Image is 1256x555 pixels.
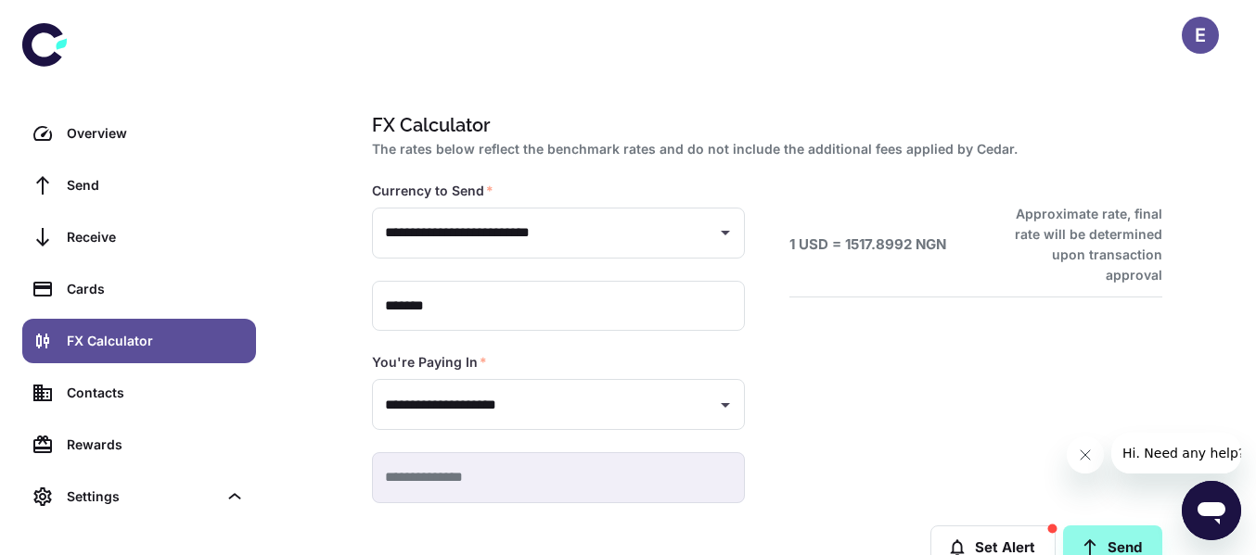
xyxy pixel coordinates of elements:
iframe: Close message [1067,436,1104,473]
div: Settings [22,474,256,519]
iframe: Message from company [1111,433,1241,473]
button: Open [712,220,738,246]
div: Rewards [67,435,245,455]
div: FX Calculator [67,331,245,351]
div: Settings [67,486,217,507]
a: Overview [22,111,256,156]
a: Send [22,163,256,208]
div: Contacts [67,383,245,403]
a: Receive [22,215,256,259]
div: Receive [67,227,245,247]
iframe: Button to launch messaging window [1182,481,1241,540]
div: Send [67,175,245,196]
a: Rewards [22,423,256,467]
div: Cards [67,279,245,299]
h1: FX Calculator [372,111,1155,139]
label: You're Paying In [372,353,487,372]
a: Contacts [22,371,256,415]
button: Open [712,392,738,418]
button: E [1182,17,1219,54]
label: Currency to Send [372,182,493,200]
h6: Approximate rate, final rate will be determined upon transaction approval [994,204,1162,285]
a: FX Calculator [22,319,256,363]
a: Cards [22,267,256,311]
span: Hi. Need any help? [11,13,134,28]
h6: 1 USD = 1517.8992 NGN [789,234,946,256]
div: Overview [67,123,245,144]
